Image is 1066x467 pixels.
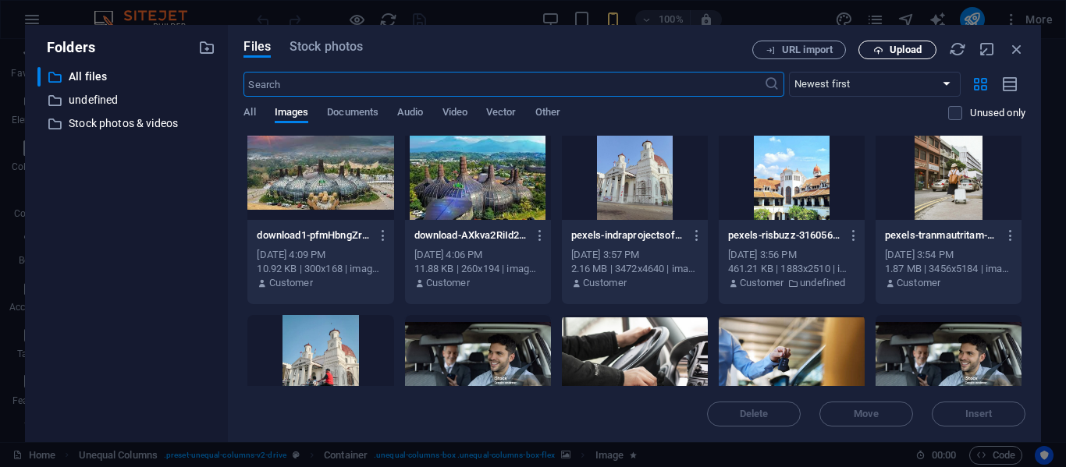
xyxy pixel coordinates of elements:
p: Customer [897,276,940,290]
p: pexels-tranmautritam-119777-6O3g07dwrEjcWPz0riZI-Q.jpg [885,228,998,242]
div: By: Customer | Folder: undefined [728,276,855,290]
span: Documents [327,103,378,125]
div: [DATE] 4:06 PM [414,248,542,262]
div: 2.16 MB | 3472x4640 | image/jpeg [571,262,698,276]
i: Minimize [979,41,996,58]
button: URL import [752,41,846,59]
span: Files [243,37,271,56]
div: Stock photos & videos [37,114,215,133]
div: [DATE] 3:54 PM [885,248,1012,262]
p: pexels-indraprojectsofficial-33618547-3eTuw5XeNN31xqCczMZAaw.jpg [571,228,684,242]
button: Upload [858,41,936,59]
div: 1.87 MB | 3456x5184 | image/jpeg [885,262,1012,276]
p: Customer [269,276,313,290]
span: All [243,103,255,125]
div: 461.21 KB | 1883x2510 | image/jpeg [728,262,855,276]
p: Displays only files that are not in use on the website. Files added during this session can still... [970,106,1025,120]
p: Stock photos & videos [69,115,187,133]
p: download1-pfmHbngZrlVoaIW7fIV1JA.jpeg [257,228,370,242]
div: [DATE] 3:56 PM [728,248,855,262]
p: undefined [800,276,845,290]
span: Audio [397,103,423,125]
p: undefined [69,91,187,109]
p: All files [69,68,187,86]
p: Folders [37,37,95,58]
span: Other [535,103,560,125]
i: Close [1008,41,1025,58]
span: Video [442,103,467,125]
div: undefined [37,90,215,110]
i: Reload [949,41,966,58]
div: ​ [37,67,41,87]
i: Create new folder [198,39,215,56]
span: Stock photos [290,37,363,56]
span: Images [275,103,309,125]
input: Search [243,72,763,97]
div: [DATE] 3:57 PM [571,248,698,262]
div: [DATE] 4:09 PM [257,248,384,262]
div: 10.92 KB | 300x168 | image/jpeg [257,262,384,276]
div: 11.88 KB | 260x194 | image/jpeg [414,262,542,276]
p: Customer [426,276,470,290]
span: Vector [486,103,517,125]
span: Upload [890,45,922,55]
p: pexels-risbuzz-31605696-jGoG4If82F0uU7kmVxjT6Q.jpg [728,228,841,242]
p: Customer [583,276,627,290]
p: download-AXkva2RiId2TipG3vq6XHQ.jpeg [414,228,528,242]
p: Customer [740,276,784,290]
span: URL import [782,45,833,55]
